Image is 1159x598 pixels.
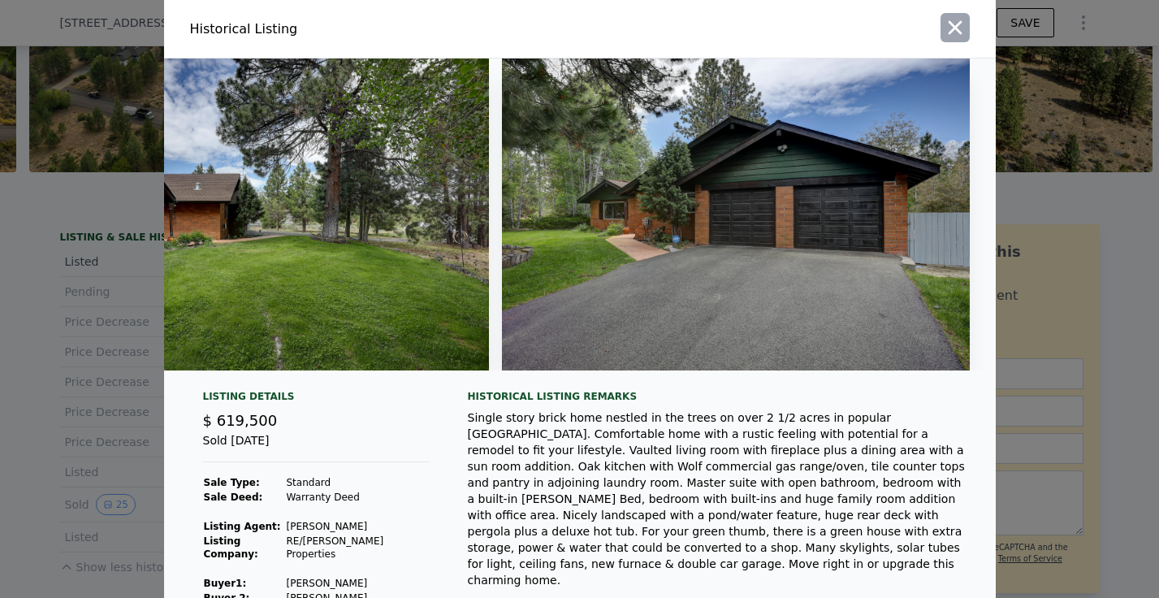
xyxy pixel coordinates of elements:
[468,409,970,588] div: Single story brick home nestled in the trees on over 2 1/2 acres in popular [GEOGRAPHIC_DATA]. Co...
[502,58,970,370] img: Property Img
[21,58,489,370] img: Property Img
[204,578,247,589] strong: Buyer 1 :
[286,519,429,534] td: [PERSON_NAME]
[203,390,429,409] div: Listing Details
[204,477,260,488] strong: Sale Type:
[204,535,258,560] strong: Listing Company:
[286,534,429,561] td: RE/[PERSON_NAME] Properties
[204,521,281,532] strong: Listing Agent:
[190,19,573,39] div: Historical Listing
[286,475,429,490] td: Standard
[286,490,429,505] td: Warranty Deed
[286,576,429,591] td: [PERSON_NAME]
[468,390,970,403] div: Historical Listing remarks
[204,492,263,503] strong: Sale Deed:
[203,432,429,462] div: Sold [DATE]
[203,412,278,429] span: $ 619,500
